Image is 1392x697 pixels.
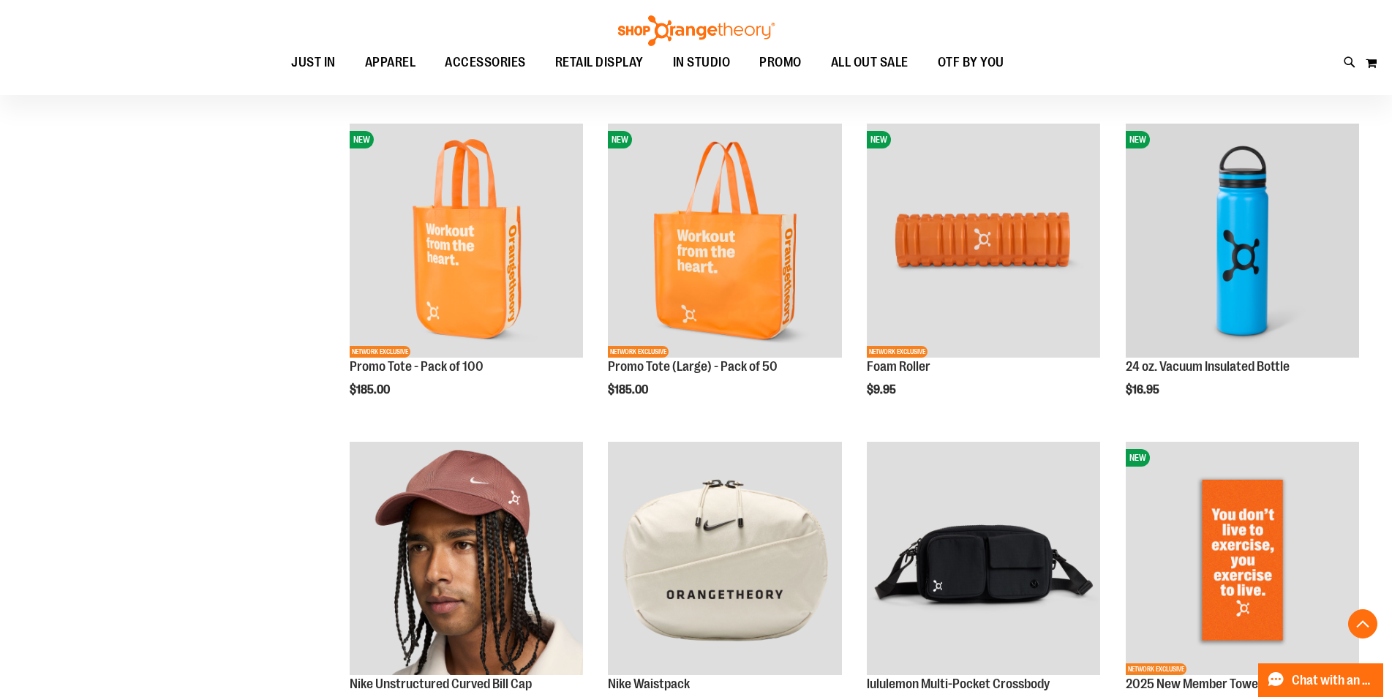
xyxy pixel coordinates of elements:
span: JUST IN [291,46,336,79]
a: 24 oz. Vacuum Insulated Bottle [1126,359,1290,374]
button: Chat with an Expert [1258,663,1384,697]
img: Promo Tote - Pack of 100 [350,124,583,357]
img: OTF 2025 New Member Towel [1126,442,1359,675]
div: product [859,116,1107,433]
span: Chat with an Expert [1292,674,1374,687]
span: NETWORK EXCLUSIVE [608,346,669,358]
img: Shop Orangetheory [616,15,777,46]
span: NEW [350,131,374,148]
a: 2025 New Member Towel [1126,677,1261,691]
span: APPAREL [365,46,416,79]
a: Nike Waistpack [608,442,841,677]
img: lululemon Multi-Pocket Crossbody [867,442,1100,675]
a: 24 oz. Vacuum Insulated BottleNEW [1126,124,1359,359]
button: Back To Top [1348,609,1377,638]
span: NETWORK EXCLUSIVE [1126,663,1186,675]
a: Nike Waistpack [608,677,690,691]
span: $9.95 [867,383,898,396]
img: Promo Tote (Large) - Pack of 50 [608,124,841,357]
span: NEW [867,131,891,148]
img: Nike Waistpack [608,442,841,675]
a: lululemon Multi-Pocket Crossbody [867,677,1050,691]
span: ACCESSORIES [445,46,526,79]
span: ALL OUT SALE [831,46,908,79]
img: Foam Roller [867,124,1100,357]
img: 24 oz. Vacuum Insulated Bottle [1126,124,1359,357]
span: NEW [1126,131,1150,148]
span: IN STUDIO [673,46,731,79]
a: Nike Unstructured Curved Bill Cap [350,677,532,691]
span: NEW [1126,449,1150,467]
span: $185.00 [608,383,650,396]
a: Promo Tote - Pack of 100NEWNETWORK EXCLUSIVE [350,124,583,359]
span: PROMO [759,46,802,79]
span: NETWORK EXCLUSIVE [867,346,928,358]
span: OTF BY YOU [938,46,1004,79]
a: lululemon Multi-Pocket Crossbody [867,442,1100,677]
div: product [1118,116,1366,433]
a: Nike Unstructured Curved Bill Cap [350,442,583,677]
span: $16.95 [1126,383,1162,396]
span: NETWORK EXCLUSIVE [350,346,410,358]
div: product [601,116,849,433]
a: Promo Tote - Pack of 100 [350,359,484,374]
a: Foam RollerNEWNETWORK EXCLUSIVE [867,124,1100,359]
div: product [342,116,590,433]
a: Foam Roller [867,359,930,374]
a: Promo Tote (Large) - Pack of 50 [608,359,778,374]
a: Promo Tote (Large) - Pack of 50NEWNETWORK EXCLUSIVE [608,124,841,359]
img: Nike Unstructured Curved Bill Cap [350,442,583,675]
span: NEW [608,131,632,148]
span: RETAIL DISPLAY [555,46,644,79]
span: $185.00 [350,383,392,396]
a: OTF 2025 New Member TowelNEWNETWORK EXCLUSIVE [1126,442,1359,677]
